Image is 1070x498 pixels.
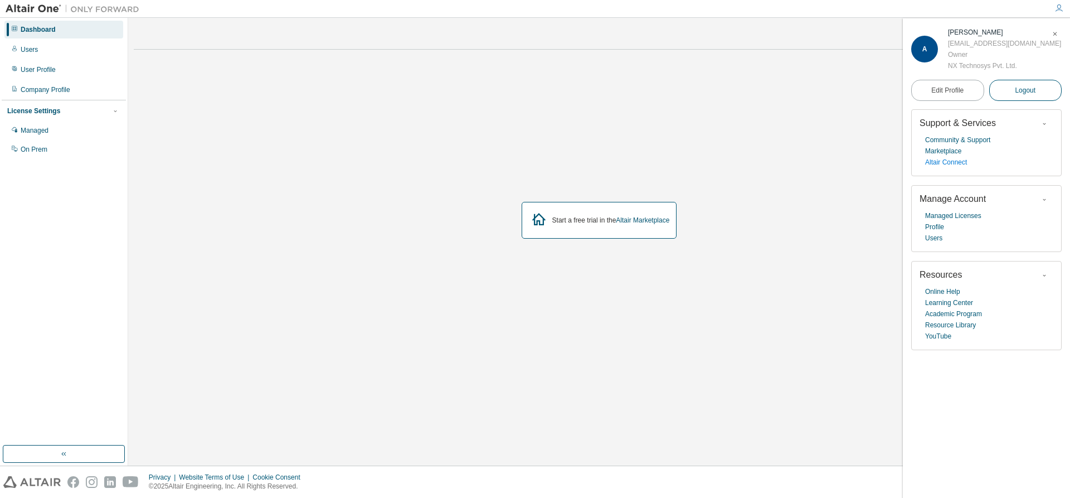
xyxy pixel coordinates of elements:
img: linkedin.svg [104,476,116,488]
div: Cookie Consent [252,473,307,482]
a: Resource Library [925,320,976,331]
span: Logout [1015,85,1035,96]
div: Ajinkya Dhame [948,27,1061,38]
a: Altair Connect [925,157,967,168]
a: Marketplace [925,146,961,157]
span: Manage Account [920,194,986,204]
div: Managed [21,126,48,135]
a: YouTube [925,331,951,342]
div: Users [21,45,38,54]
a: Community & Support [925,134,990,146]
button: Logout [989,80,1062,101]
div: Dashboard [21,25,56,34]
img: altair_logo.svg [3,476,61,488]
a: Online Help [925,286,960,297]
a: Profile [925,221,944,233]
span: Resources [920,270,962,279]
img: youtube.svg [123,476,139,488]
div: Start a free trial in the [552,216,670,225]
div: Website Terms of Use [179,473,252,482]
div: [EMAIL_ADDRESS][DOMAIN_NAME] [948,38,1061,49]
div: On Prem [21,145,47,154]
div: NX Technosys Pvt. Ltd. [948,60,1061,71]
div: Owner [948,49,1061,60]
a: Edit Profile [911,80,984,101]
a: Learning Center [925,297,973,308]
img: Altair One [6,3,145,14]
a: Academic Program [925,308,982,320]
div: Company Profile [21,85,70,94]
img: instagram.svg [86,476,98,488]
a: Users [925,233,942,244]
a: Altair Marketplace [616,216,669,224]
a: Managed Licenses [925,210,981,221]
p: © 2025 Altair Engineering, Inc. All Rights Reserved. [149,482,307,491]
div: User Profile [21,65,56,74]
span: A [922,45,927,53]
img: facebook.svg [67,476,79,488]
span: Support & Services [920,118,996,128]
span: Edit Profile [931,86,964,95]
div: Privacy [149,473,179,482]
div: License Settings [7,107,60,115]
